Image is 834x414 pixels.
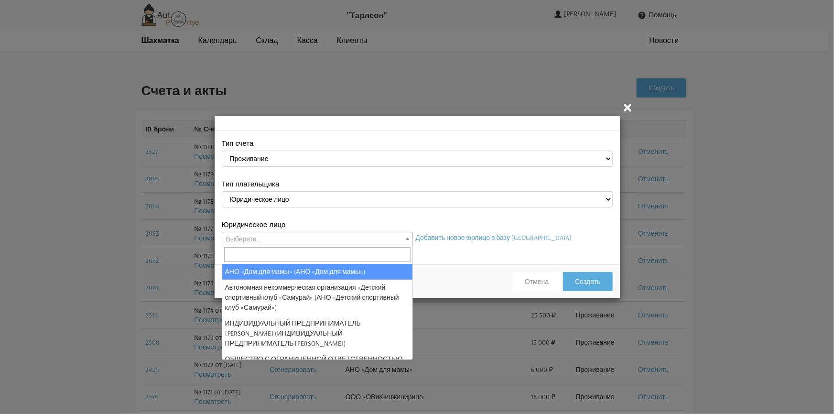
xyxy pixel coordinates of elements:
label: Тип счета [222,138,254,148]
li: ОБЩЕСТВО С ОГРАНИЧЕННОЙ ОТВЕТСТВЕННОСТЬЮ "СК-ТСС" (ООО "СК-ТСС") [222,351,412,377]
button: Отмена [513,272,561,291]
label: Тип плательщика [222,179,280,189]
button: Закрыть [622,101,634,113]
a: Добавить новое юрлицо в базу [GEOGRAPHIC_DATA] [416,233,572,242]
button: Создать [563,272,612,291]
label: Юридическое лицо [222,219,286,229]
li: Автономная некоммерческая организация «Детский спортивный клуб «Самурай» (АНО «Детский спортивный... [222,280,412,316]
li: ИНДИВИДУАЛЬНЫЙ ПРЕДПРИНИМАТЕЛЬ [PERSON_NAME] (ИНДИВИДУАЛЬНЫЙ ПРЕДПРИНИМАТЕЛЬ [PERSON_NAME]) [222,316,412,351]
li: АНО «Дом для мамы» (АНО «Дом для мамы») [222,264,412,280]
i:  [622,101,634,113]
span: Выберете... [226,235,261,243]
